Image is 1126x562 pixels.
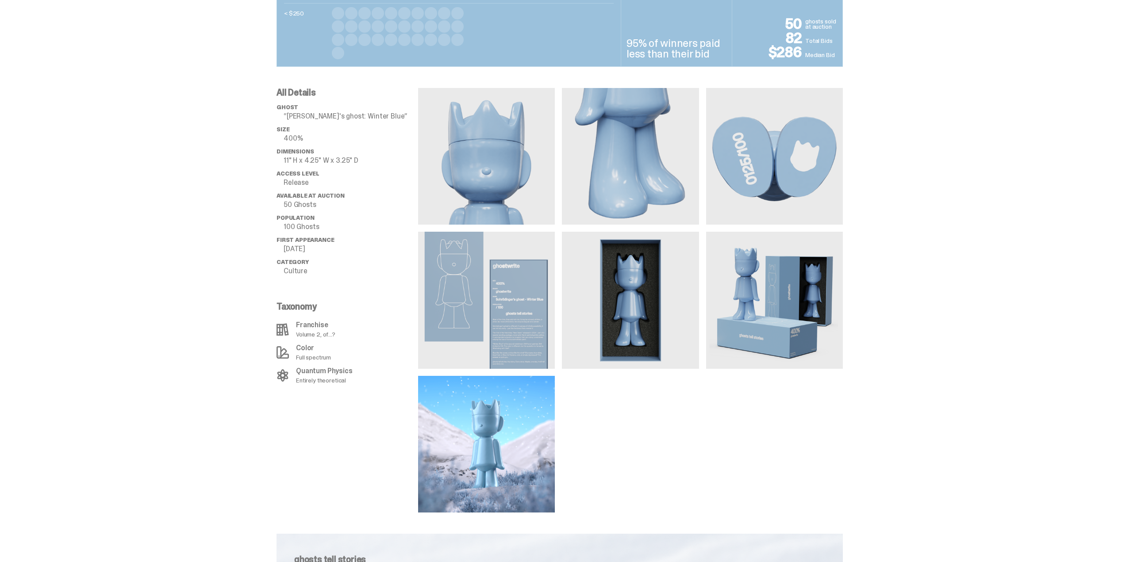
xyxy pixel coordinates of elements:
img: media gallery image [562,88,699,225]
p: Culture [284,268,418,275]
img: media gallery image [706,232,843,368]
p: Franchise [296,321,335,329]
p: 11" H x 4.25" W x 3.25" D [284,157,418,164]
p: Volume 2, of...? [296,331,335,337]
span: Population [277,214,314,222]
span: Dimensions [277,148,314,155]
img: media gallery image [418,376,555,512]
p: 50 Ghosts [284,201,418,208]
img: media gallery image [562,232,699,368]
p: Taxonomy [277,302,413,311]
span: Available at Auction [277,192,345,199]
p: ghosts sold at auction [805,19,837,31]
p: $286 [738,45,805,59]
p: Release [284,179,418,186]
p: 95% of winners paid less than their bid [626,38,726,59]
p: [DATE] [284,245,418,252]
p: 50 [738,17,805,31]
img: media gallery image [418,88,555,225]
p: All Details [277,88,418,97]
p: 82 [738,31,805,45]
p: Total Bids [805,36,837,45]
p: < $250 [284,7,328,59]
span: First Appearance [277,236,334,244]
p: Entirely theoretical [296,377,353,383]
p: “[PERSON_NAME]'s ghost: Winter Blue” [284,113,418,120]
span: Access Level [277,170,319,177]
p: Full spectrum [296,354,331,360]
p: 400% [284,135,418,142]
p: 100 Ghosts [284,223,418,230]
img: media gallery image [418,232,555,368]
p: Color [296,344,331,352]
p: Median Bid [805,50,837,59]
p: Quantum Physics [296,367,353,375]
span: Size [277,126,289,133]
span: ghost [277,103,298,111]
span: Category [277,258,309,266]
img: media gallery image [706,88,843,225]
